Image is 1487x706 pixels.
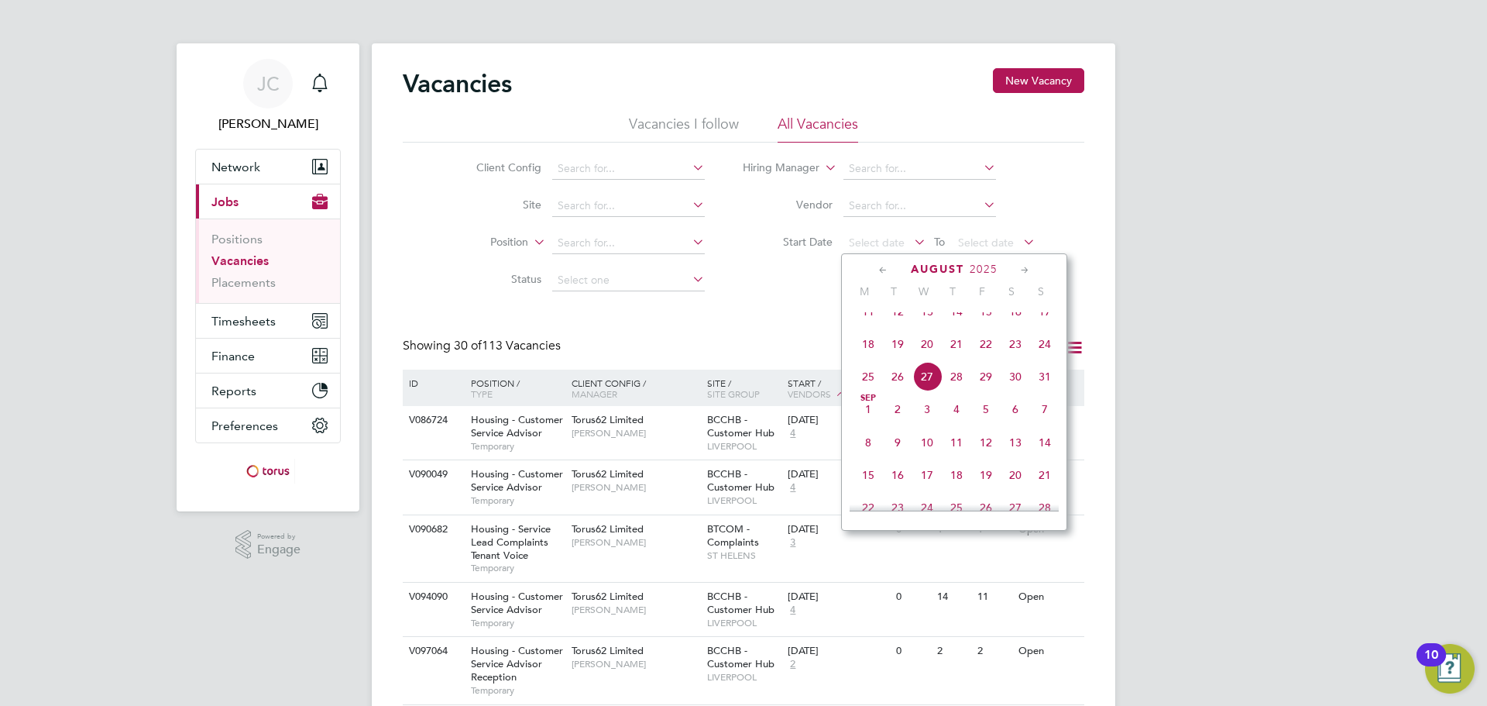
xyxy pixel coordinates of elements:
span: 3 [912,394,942,424]
input: Search for... [552,195,705,217]
span: LIVERPOOL [707,440,781,453]
span: 27 [1001,493,1030,522]
div: Showing [403,338,564,354]
label: Start Date [743,235,833,249]
a: Powered byEngage [235,530,301,560]
span: T [938,284,967,298]
span: Temporary [471,494,564,507]
div: Position / [459,370,568,407]
a: Placements [211,275,276,290]
label: Vendor [743,198,833,212]
span: BCCHB - Customer Hub [707,644,774,670]
span: Reports [211,384,256,398]
span: 25 [942,493,971,522]
span: Temporary [471,617,564,629]
input: Search for... [843,195,996,217]
span: 17 [1030,297,1059,326]
span: 14 [1030,428,1059,457]
input: Search for... [552,158,705,180]
span: S [1026,284,1056,298]
span: 16 [1001,297,1030,326]
div: V097064 [405,637,459,666]
span: 15 [971,297,1001,326]
a: Vacancies [211,253,269,268]
span: To [929,232,950,252]
span: [PERSON_NAME] [572,481,699,494]
div: 11 [974,583,1014,611]
span: 30 [1001,362,1030,391]
span: F [967,284,997,298]
span: 23 [1001,329,1030,359]
div: 0 [892,583,932,611]
button: Finance [196,339,340,373]
span: Type [471,387,493,400]
div: V090049 [405,460,459,489]
a: Positions [211,232,263,246]
label: Position [439,235,528,250]
button: Timesheets [196,304,340,338]
span: 4 [788,427,798,440]
span: 29 [971,362,1001,391]
div: Jobs [196,219,340,303]
img: torus-logo-retina.png [241,459,295,484]
span: BCCHB - Customer Hub [707,413,774,439]
div: Open [1015,637,1082,666]
div: 0 [892,637,932,666]
span: 7 [1030,394,1059,424]
div: V094090 [405,583,459,611]
span: 25 [853,362,883,391]
button: Preferences [196,408,340,443]
div: 10 [1424,655,1438,675]
span: 19 [971,460,1001,490]
span: S [997,284,1026,298]
span: 12 [971,428,1001,457]
span: 15 [853,460,883,490]
button: Reports [196,374,340,408]
span: 3 [788,536,798,549]
span: 4 [788,604,798,617]
span: Torus62 Limited [572,522,644,536]
input: Select one [552,270,705,291]
span: LIVERPOOL [707,671,781,684]
span: Jobs [211,195,239,209]
span: 22 [853,493,883,522]
span: 26 [883,362,912,391]
span: Temporary [471,440,564,453]
span: 18 [853,329,883,359]
div: V090682 [405,515,459,544]
span: 8 [853,428,883,457]
span: Manager [572,387,617,400]
div: [DATE] [788,523,888,536]
span: Torus62 Limited [572,413,644,426]
span: JC [257,74,280,94]
span: Select date [849,236,905,250]
span: 18 [942,460,971,490]
span: 113 Vacancies [454,338,561,353]
span: Timesheets [211,314,276,329]
button: Network [196,150,340,184]
span: Sep [853,394,883,402]
span: [PERSON_NAME] [572,427,699,439]
span: 20 [912,329,942,359]
span: Housing - Customer Service Advisor [471,590,563,616]
div: 2 [974,637,1014,666]
li: All Vacancies [778,115,858,143]
span: LIVERPOOL [707,494,781,507]
a: JC[PERSON_NAME] [195,59,341,133]
span: 4 [788,481,798,494]
span: Powered by [257,530,300,543]
span: Select date [958,236,1014,250]
span: Preferences [211,418,278,433]
a: Go to home page [195,459,341,484]
span: ST HELENS [707,549,781,562]
div: Open [1015,583,1082,611]
div: [DATE] [788,591,888,604]
label: Status [452,272,541,286]
span: BCCHB - Customer Hub [707,590,774,616]
label: Site [452,198,541,212]
span: Vendors [788,387,831,400]
span: 21 [942,329,971,359]
span: 19 [883,329,912,359]
div: [DATE] [788,414,888,427]
span: BCCHB - Customer Hub [707,467,774,494]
